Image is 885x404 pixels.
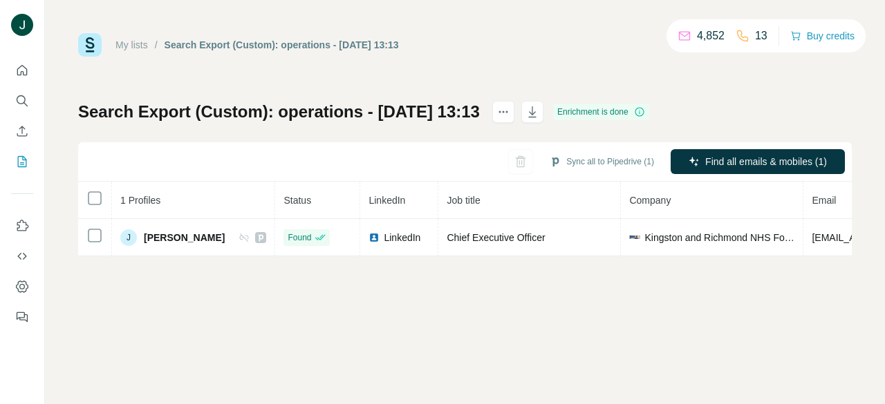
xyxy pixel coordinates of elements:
img: Avatar [11,14,33,36]
img: company-logo [629,235,640,239]
div: J [120,229,137,246]
h1: Search Export (Custom): operations - [DATE] 13:13 [78,101,480,123]
span: LinkedIn [384,231,420,244]
button: My lists [11,149,33,174]
img: LinkedIn logo [369,232,380,243]
span: Kingston and Richmond NHS Foundation Trust [644,231,794,244]
button: Search [11,88,33,113]
button: Quick start [11,58,33,83]
span: Chief Executive Officer [447,232,545,243]
a: My lists [115,39,148,50]
button: Use Surfe on LinkedIn [11,213,33,238]
button: Dashboard [11,274,33,299]
span: Email [812,195,836,206]
button: Buy credits [790,26,855,46]
span: [PERSON_NAME] [144,231,225,244]
span: LinkedIn [369,195,405,206]
button: Find all emails & mobiles (1) [671,149,845,174]
span: Find all emails & mobiles (1) [705,155,827,169]
button: Enrich CSV [11,119,33,144]
button: Sync all to Pipedrive (1) [540,151,664,172]
img: Surfe Logo [78,33,102,57]
span: Found [288,231,311,244]
span: 1 Profiles [120,195,160,206]
span: Job title [447,195,480,206]
button: Feedback [11,305,33,329]
span: Company [629,195,671,206]
li: / [155,38,158,52]
p: 13 [755,28,767,44]
span: Status [283,195,311,206]
div: Enrichment is done [553,104,649,120]
div: Search Export (Custom): operations - [DATE] 13:13 [165,38,399,52]
button: actions [492,101,514,123]
button: Use Surfe API [11,244,33,269]
p: 4,852 [697,28,725,44]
